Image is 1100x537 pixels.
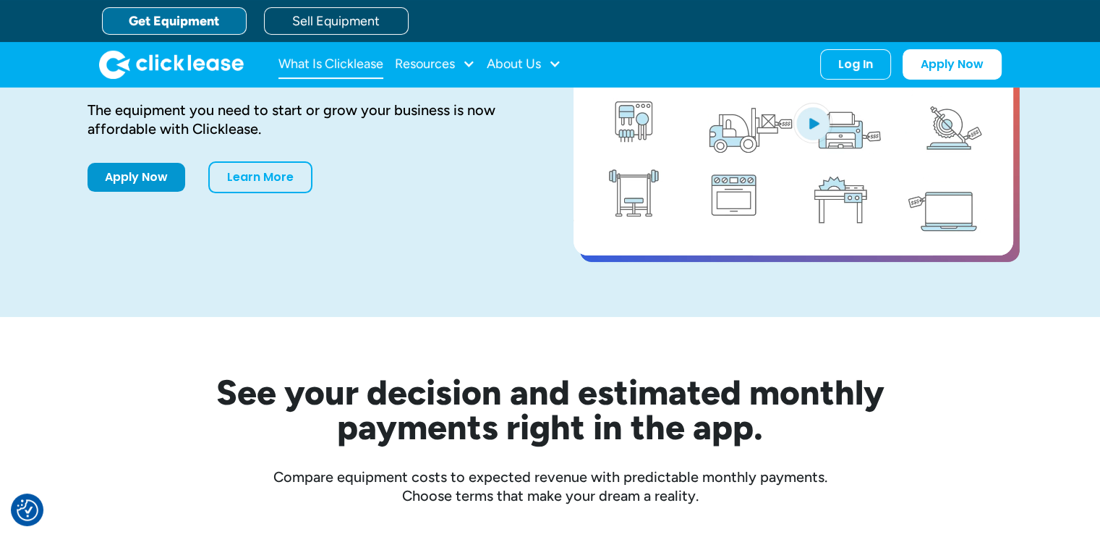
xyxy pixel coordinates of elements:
a: Sell Equipment [264,7,409,35]
a: What Is Clicklease [278,50,383,79]
img: Revisit consent button [17,499,38,521]
button: Consent Preferences [17,499,38,521]
img: Clicklease logo [99,50,244,79]
a: Apply Now [88,163,185,192]
div: Log In [838,57,873,72]
a: Get Equipment [102,7,247,35]
a: open lightbox [574,1,1013,255]
div: About Us [487,50,561,79]
a: home [99,50,244,79]
img: Blue play button logo on a light blue circular background [793,103,832,143]
a: Apply Now [903,49,1002,80]
div: Resources [395,50,475,79]
div: Compare equipment costs to expected revenue with predictable monthly payments. Choose terms that ... [88,468,1013,505]
a: Learn More [208,161,312,193]
div: The equipment you need to start or grow your business is now affordable with Clicklease. [88,101,527,138]
h2: See your decision and estimated monthly payments right in the app. [145,375,955,444]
